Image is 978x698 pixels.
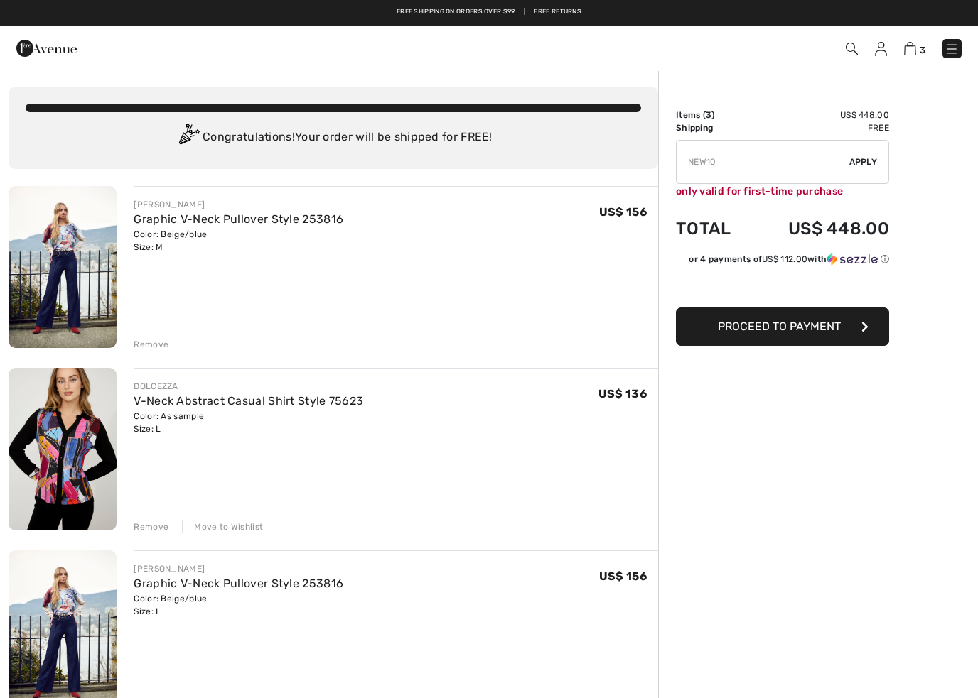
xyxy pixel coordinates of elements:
[718,320,841,333] span: Proceed to Payment
[846,43,858,55] img: Search
[849,156,878,168] span: Apply
[676,184,889,199] div: only valid for first-time purchase
[904,42,916,55] img: Shopping Bag
[751,109,889,121] td: US$ 448.00
[751,121,889,134] td: Free
[134,212,343,226] a: Graphic V-Neck Pullover Style 253816
[16,40,77,54] a: 1ère Avenue
[134,380,363,393] div: DOLCEZZA
[598,387,647,400] span: US$ 136
[875,42,887,56] img: My Info
[134,338,168,351] div: Remove
[762,254,807,264] span: US$ 112.00
[134,228,343,253] div: Color: Beige/blue Size: M
[676,253,889,271] div: or 4 payments ofUS$ 112.00withSezzle Click to learn more about Sezzle
[134,198,343,211] div: [PERSON_NAME]
[751,205,889,253] td: US$ 448.00
[534,7,581,17] a: Free Returns
[676,271,889,302] iframe: PayPal-paypal
[134,520,168,533] div: Remove
[134,562,343,575] div: [PERSON_NAME]
[706,110,711,120] span: 3
[524,7,525,17] span: |
[676,121,751,134] td: Shipping
[689,253,889,266] div: or 4 payments of with
[9,186,117,348] img: Graphic V-Neck Pullover Style 253816
[9,368,117,530] img: V-Neck Abstract Casual Shirt Style 75623
[599,569,647,583] span: US$ 156
[134,394,363,408] a: V-Neck Abstract Casual Shirt Style 75623
[16,34,77,62] img: 1ère Avenue
[676,307,889,346] button: Proceed to Payment
[676,109,751,121] td: Items ( )
[677,141,849,183] input: Promo code
[174,124,203,152] img: Congratulation2.svg
[599,205,647,219] span: US$ 156
[827,253,878,266] img: Sezzle
[134,410,363,435] div: Color: As sample Size: L
[26,124,641,152] div: Congratulations! Your order will be shipped for FREE!
[676,205,751,253] td: Total
[920,45,925,55] span: 3
[904,40,925,57] a: 3
[134,577,343,590] a: Graphic V-Neck Pullover Style 253816
[134,592,343,618] div: Color: Beige/blue Size: L
[397,7,515,17] a: Free shipping on orders over $99
[182,520,263,533] div: Move to Wishlist
[945,42,959,56] img: Menu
